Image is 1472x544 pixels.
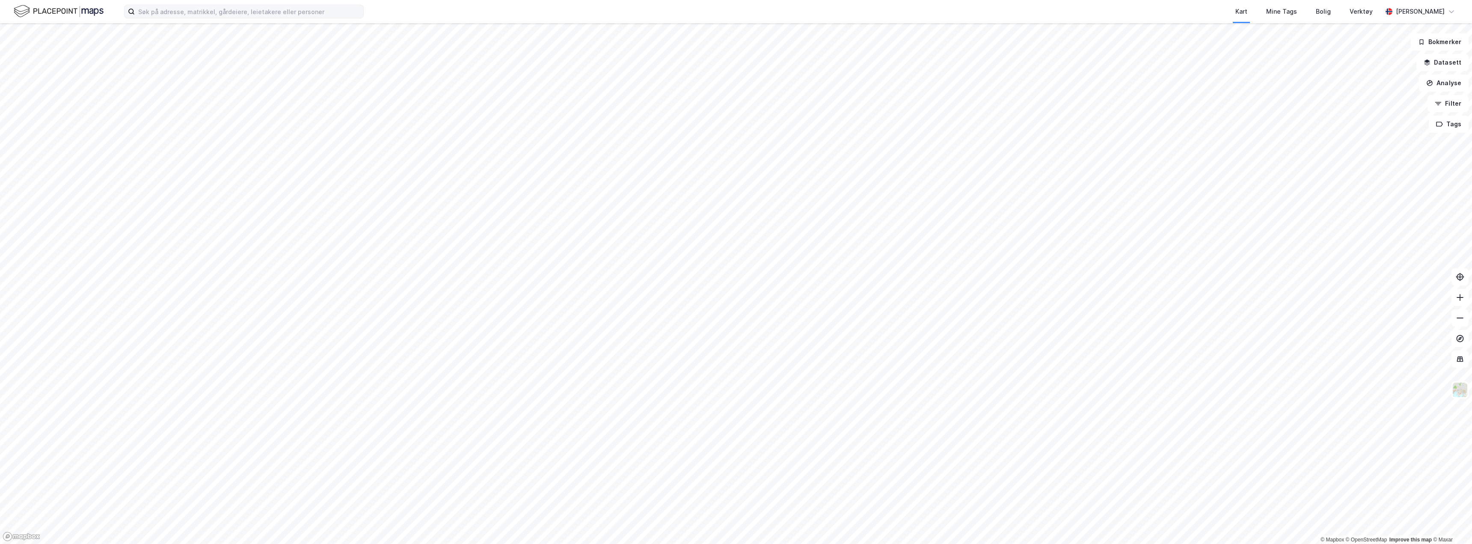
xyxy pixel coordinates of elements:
[1346,537,1387,543] a: OpenStreetMap
[1316,6,1331,17] div: Bolig
[135,5,363,18] input: Søk på adresse, matrikkel, gårdeiere, leietakere eller personer
[1452,382,1468,398] img: Z
[1266,6,1297,17] div: Mine Tags
[1411,33,1469,51] button: Bokmerker
[1429,503,1472,544] div: Kontrollprogram for chat
[1419,74,1469,92] button: Analyse
[1389,537,1432,543] a: Improve this map
[1321,537,1344,543] a: Mapbox
[14,4,104,19] img: logo.f888ab2527a4732fd821a326f86c7f29.svg
[1416,54,1469,71] button: Datasett
[1350,6,1373,17] div: Verktøy
[1427,95,1469,112] button: Filter
[1235,6,1247,17] div: Kart
[1429,503,1472,544] iframe: Chat Widget
[1396,6,1445,17] div: [PERSON_NAME]
[1429,116,1469,133] button: Tags
[3,532,40,541] a: Mapbox homepage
